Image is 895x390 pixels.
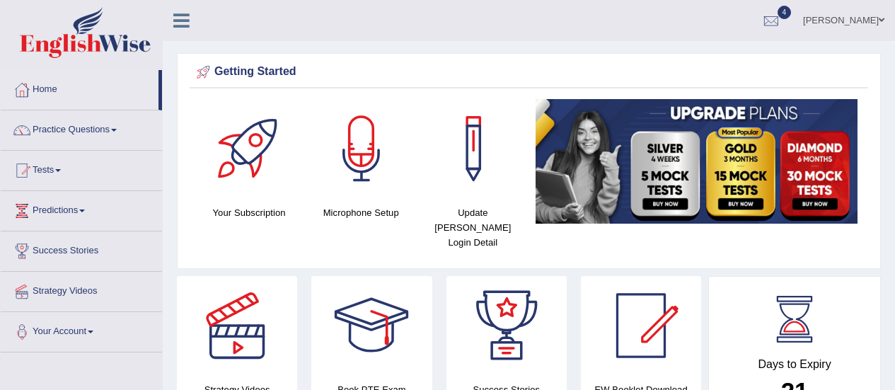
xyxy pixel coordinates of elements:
a: Predictions [1,191,162,226]
h4: Days to Expiry [724,358,865,371]
a: Your Account [1,312,162,348]
img: small5.jpg [536,99,858,224]
h4: Microphone Setup [312,205,410,220]
a: Home [1,70,158,105]
a: Tests [1,151,162,186]
span: 4 [778,6,792,19]
a: Practice Questions [1,110,162,146]
h4: Update [PERSON_NAME] Login Detail [424,205,521,250]
div: Getting Started [193,62,865,83]
a: Strategy Videos [1,272,162,307]
a: Success Stories [1,231,162,267]
h4: Your Subscription [200,205,298,220]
